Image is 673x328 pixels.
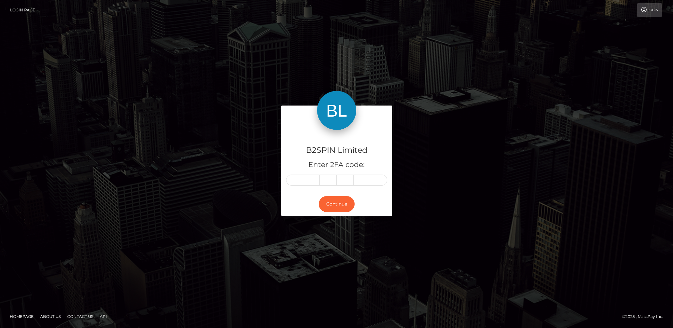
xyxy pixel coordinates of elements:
[286,160,387,170] h5: Enter 2FA code:
[319,196,355,212] button: Continue
[286,145,387,156] h4: B2SPIN Limited
[38,311,63,321] a: About Us
[97,311,110,321] a: API
[10,3,35,17] a: Login Page
[7,311,36,321] a: Homepage
[622,313,668,320] div: © 2025 , MassPay Inc.
[637,3,662,17] a: Login
[317,91,356,130] img: B2SPIN Limited
[65,311,96,321] a: Contact Us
